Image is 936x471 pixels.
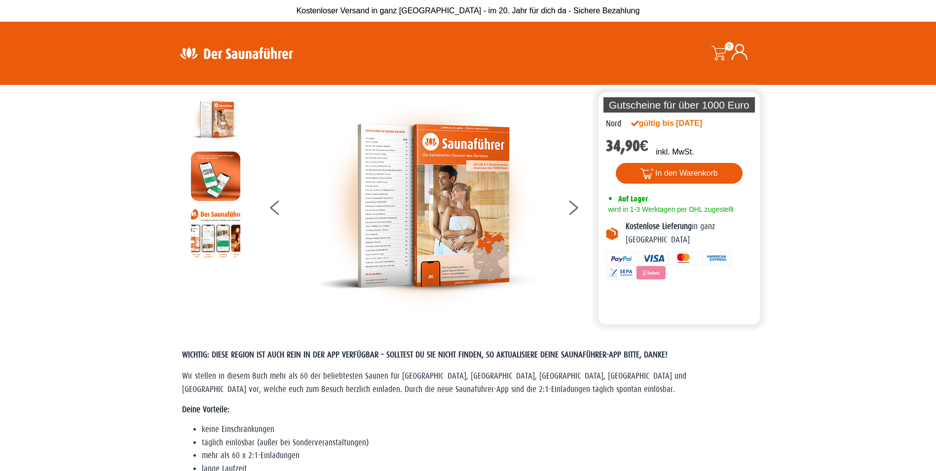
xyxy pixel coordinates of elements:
span: WICHTIG: DIESE REGION IST AUCH REIN IN DER APP VERFÜGBAR – SOLLTEST DU SIE NICHT FINDEN, SO AKTUA... [182,350,668,359]
button: In den Warenkorb [616,163,743,184]
strong: Deine Vorteile: [182,405,229,414]
li: täglich einlösbar (außer bei Sonderveranstaltungen) [202,436,754,449]
img: der-saunafuehrer-2025-nord [316,95,538,317]
span: wird in 1-3 Werktagen per DHL zugestellt [606,205,734,213]
div: Nord [606,118,621,130]
span: € [640,137,649,155]
p: inkl. MwSt. [656,146,694,158]
b: Kostenlose Lieferung [626,222,692,231]
p: Gutscheine für über 1000 Euro [603,97,755,113]
bdi: 34,90 [606,137,649,155]
span: Auf Lager [618,194,648,203]
span: 0 [725,42,734,51]
span: Kostenloser Versand in ganz [GEOGRAPHIC_DATA] - im 20. Jahr für dich da - Sichere Bezahlung [297,6,640,15]
li: keine Einschränkungen [202,423,754,436]
img: MOCKUP-iPhone_regional [191,152,240,201]
img: der-saunafuehrer-2025-nord [191,95,240,144]
span: Wir stellen in diesem Buch mehr als 60 der beliebtesten Saunen für [GEOGRAPHIC_DATA], [GEOGRAPHIC... [182,371,686,393]
p: in ganz [GEOGRAPHIC_DATA] [626,220,753,246]
img: Anleitung7tn [191,208,240,258]
li: mehr als 60 x 2:1-Einladungen [202,449,754,462]
div: gültig bis [DATE] [631,118,724,129]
